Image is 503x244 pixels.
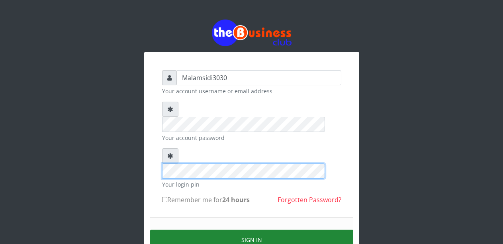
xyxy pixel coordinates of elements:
[162,87,341,95] small: Your account username or email address
[278,195,341,204] a: Forgotten Password?
[162,180,341,189] small: Your login pin
[162,195,250,205] label: Remember me for
[222,195,250,204] b: 24 hours
[162,197,167,202] input: Remember me for24 hours
[162,134,341,142] small: Your account password
[177,70,341,85] input: Username or email address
